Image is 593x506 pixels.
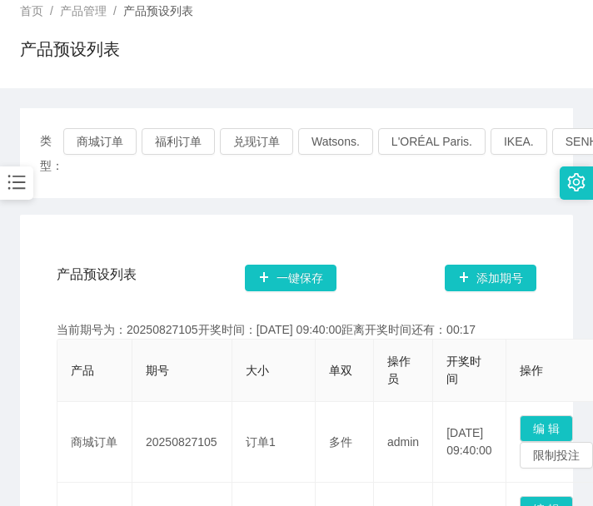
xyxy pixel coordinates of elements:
td: 商城订单 [57,402,132,483]
span: 类型： [40,128,63,178]
button: 图标: plus添加期号 [445,265,536,291]
h1: 产品预设列表 [20,37,120,62]
span: 产品 [71,364,94,377]
span: 单双 [329,364,352,377]
i: 图标: bars [6,171,27,193]
i: 图标: setting [567,173,586,191]
button: Watsons. [298,128,373,155]
button: L'ORÉAL Paris. [378,128,486,155]
span: / [113,4,117,17]
button: IKEA. [491,128,547,155]
td: admin [374,402,433,483]
button: 编 辑 [520,415,573,442]
span: 多件 [329,435,352,449]
td: [DATE] 09:40:00 [433,402,506,483]
td: 20250827105 [132,402,232,483]
span: 大小 [246,364,269,377]
span: 开奖时间 [446,355,481,385]
span: 订单1 [246,435,276,449]
span: 操作员 [387,355,411,385]
button: 限制投注 [520,442,593,469]
button: 商城订单 [63,128,137,155]
span: 首页 [20,4,43,17]
div: 当前期号为：20250827105开奖时间：[DATE] 09:40:00距离开奖时间还有：00:17 [57,321,536,339]
button: 兑现订单 [220,128,293,155]
button: 福利订单 [142,128,215,155]
span: 操作 [520,364,543,377]
span: 产品管理 [60,4,107,17]
span: 产品预设列表 [57,265,137,291]
button: 图标: plus一键保存 [245,265,336,291]
span: 产品预设列表 [123,4,193,17]
span: / [50,4,53,17]
span: 期号 [146,364,169,377]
